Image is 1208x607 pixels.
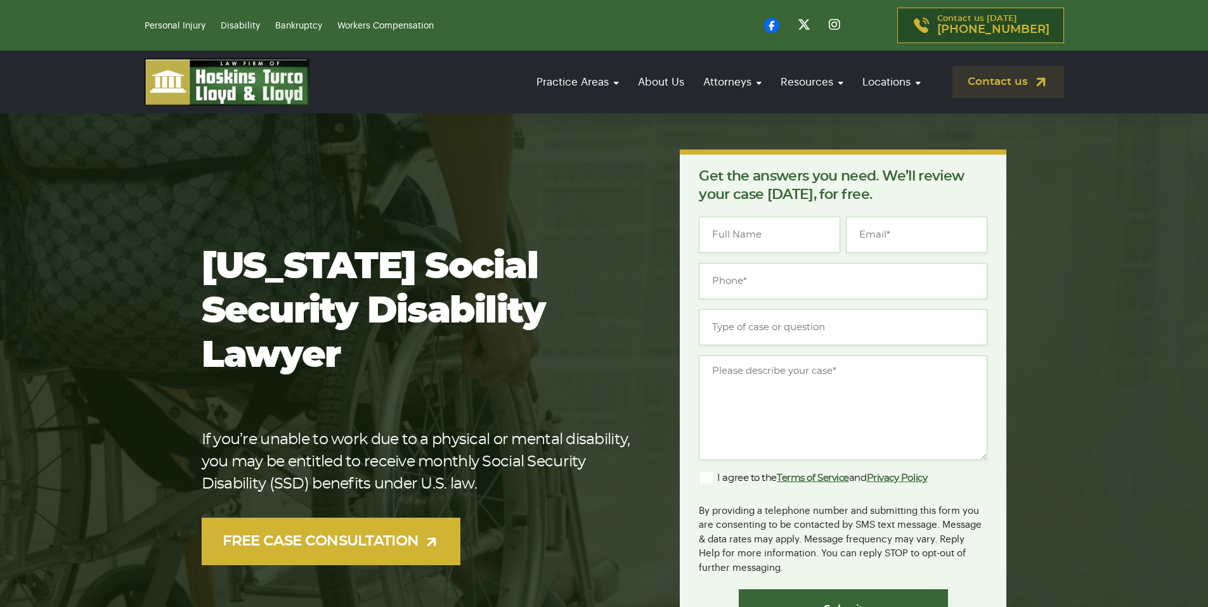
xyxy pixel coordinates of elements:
img: logo [145,58,309,106]
a: Resources [774,64,850,100]
a: Contact us [DATE][PHONE_NUMBER] [897,8,1064,43]
img: arrow-up-right-light.svg [424,534,439,550]
a: Practice Areas [530,64,625,100]
a: Workers Compensation [337,22,434,30]
input: Email* [846,217,987,253]
a: Locations [856,64,927,100]
a: Bankruptcy [275,22,322,30]
div: By providing a telephone number and submitting this form you are consenting to be contacted by SM... [699,496,987,576]
a: About Us [632,64,691,100]
a: Terms of Service [777,473,849,483]
label: I agree to the and [699,471,927,486]
span: [PHONE_NUMBER] [937,23,1049,36]
p: Get the answers you need. We’ll review your case [DATE], for free. [699,167,987,204]
input: Full Name [699,217,840,253]
input: Type of case or question [699,309,987,345]
a: Privacy Policy [867,473,928,483]
a: Contact us [952,66,1064,98]
a: FREE CASE CONSULTATION [202,518,461,565]
h1: [US_STATE] Social Security Disability Lawyer [202,245,640,378]
a: Personal Injury [145,22,205,30]
p: Contact us [DATE] [937,15,1049,36]
a: Disability [221,22,260,30]
a: Attorneys [697,64,768,100]
p: If you’re unable to work due to a physical or mental disability, you may be entitled to receive m... [202,429,640,495]
input: Phone* [699,263,987,299]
